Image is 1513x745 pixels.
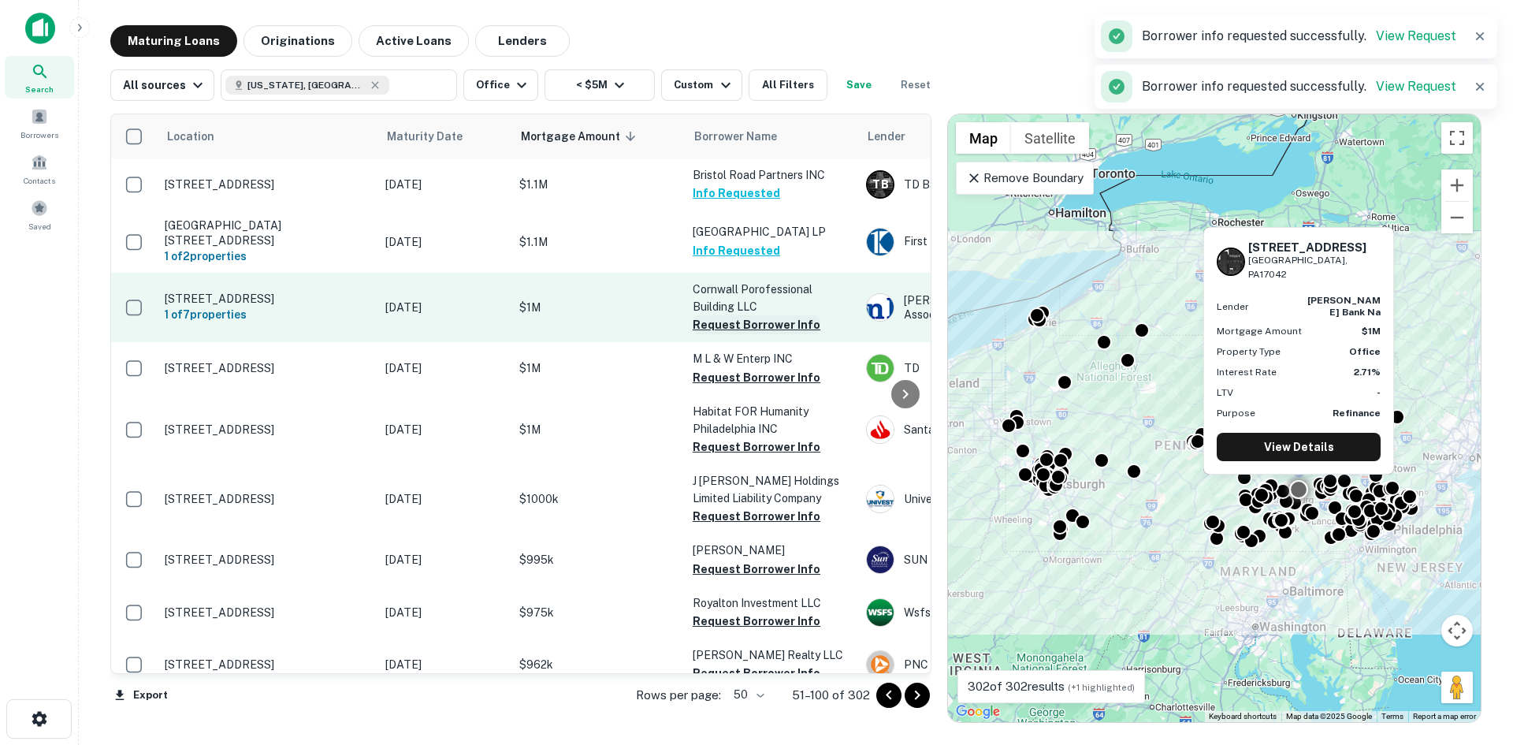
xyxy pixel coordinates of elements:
img: picture [867,599,894,626]
div: Santander [866,415,1102,444]
p: [DATE] [385,421,504,438]
button: Active Loans [359,25,469,57]
p: [DATE] [385,233,504,251]
p: M L & W Enterp INC [693,350,850,367]
p: [STREET_ADDRESS] [165,492,370,506]
p: [STREET_ADDRESS] [165,553,370,567]
button: Request Borrower Info [693,560,820,579]
div: PNC Bank National Association [866,650,1102,679]
a: Search [5,56,74,99]
span: Maturity Date [387,127,483,146]
p: [STREET_ADDRESS] [165,361,370,375]
button: Request Borrower Info [693,315,820,334]
p: T B [872,177,888,193]
a: View Request [1376,28,1456,43]
iframe: Chat Widget [1434,619,1513,695]
button: Go to previous page [876,683,901,708]
a: Terms [1381,712,1403,721]
p: $995k [519,551,677,568]
p: [DATE] [385,490,504,508]
p: [STREET_ADDRESS] [165,423,370,437]
strong: - [1377,387,1381,398]
p: LTV [1217,386,1233,400]
a: Report a map error [1413,712,1476,721]
p: $1000k [519,490,677,508]
button: All sources [110,69,214,101]
button: Request Borrower Info [693,438,820,456]
button: Info Requested [693,241,780,260]
div: Custom [674,76,734,95]
span: Borrower Name [694,127,777,146]
p: $1M [519,421,677,438]
p: [STREET_ADDRESS] [165,177,370,192]
p: Lender [1217,300,1249,314]
p: 51–100 of 302 [792,686,870,705]
div: TD Bank, National Association [866,170,1102,199]
button: Export [110,684,172,707]
th: Maturity Date [377,114,511,158]
div: Contacts [5,147,74,190]
th: Lender [858,114,1110,158]
h6: 1 of 7 properties [165,306,370,323]
a: View Details [1217,433,1381,461]
img: capitalize-icon.png [25,13,55,44]
p: Interest Rate [1217,365,1277,379]
p: [GEOGRAPHIC_DATA][STREET_ADDRESS] [165,218,370,247]
p: Habitat FOR Humanity Philadelphia INC [693,403,850,438]
button: Lenders [475,25,570,57]
span: Lender [868,127,905,146]
p: Borrower info requested successfully. [1142,27,1456,46]
p: [DATE] [385,176,504,193]
button: Show street map [956,122,1011,154]
a: Borrowers [5,102,74,144]
button: Show satellite imagery [1011,122,1089,154]
button: Request Borrower Info [693,664,820,683]
p: [STREET_ADDRESS] [165,657,370,672]
p: Mortgage Amount [1217,324,1302,338]
p: [GEOGRAPHIC_DATA], PA17042 [1248,253,1381,283]
p: Bristol Road Partners INC [693,166,850,184]
p: [PERSON_NAME] [693,542,850,559]
div: TD [866,354,1102,382]
button: Custom [661,69,742,101]
div: 50 [727,684,767,706]
th: Borrower Name [685,114,858,158]
strong: 2.71% [1354,367,1381,378]
a: Saved [5,193,74,236]
div: 0 0 [948,114,1481,722]
button: < $5M [545,69,655,101]
strong: [PERSON_NAME] bank na [1307,295,1381,317]
span: [US_STATE], [GEOGRAPHIC_DATA] [247,78,366,92]
p: $1.1M [519,233,677,251]
button: Keyboard shortcuts [1209,711,1277,722]
button: Request Borrower Info [693,507,820,526]
span: Map data ©2025 Google [1286,712,1372,721]
span: Borrowers [20,129,58,141]
div: All sources [123,76,207,95]
button: Originations [243,25,352,57]
button: Map camera controls [1441,615,1473,646]
span: Search [25,83,54,95]
p: [STREET_ADDRESS] [165,605,370,620]
p: Royalton Investment LLC [693,594,850,612]
button: Request Borrower Info [693,612,820,631]
p: Purpose [1217,406,1255,420]
button: Request Borrower Info [693,368,820,387]
a: View Request [1376,79,1456,94]
p: Cornwall Porofessional Building LLC [693,281,850,315]
button: Go to next page [905,683,930,708]
div: Univest [866,485,1102,513]
p: $1M [519,299,677,316]
button: Toggle fullscreen view [1441,122,1473,154]
button: Reset [890,69,941,101]
p: Rows per page: [636,686,721,705]
p: J [PERSON_NAME] Holdings Limited Liability Company [693,472,850,507]
div: First Keystone Community Bank [866,228,1102,256]
th: Mortgage Amount [511,114,685,158]
div: Wsfs Bank [866,598,1102,627]
img: picture [867,651,894,678]
img: picture [867,355,894,382]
